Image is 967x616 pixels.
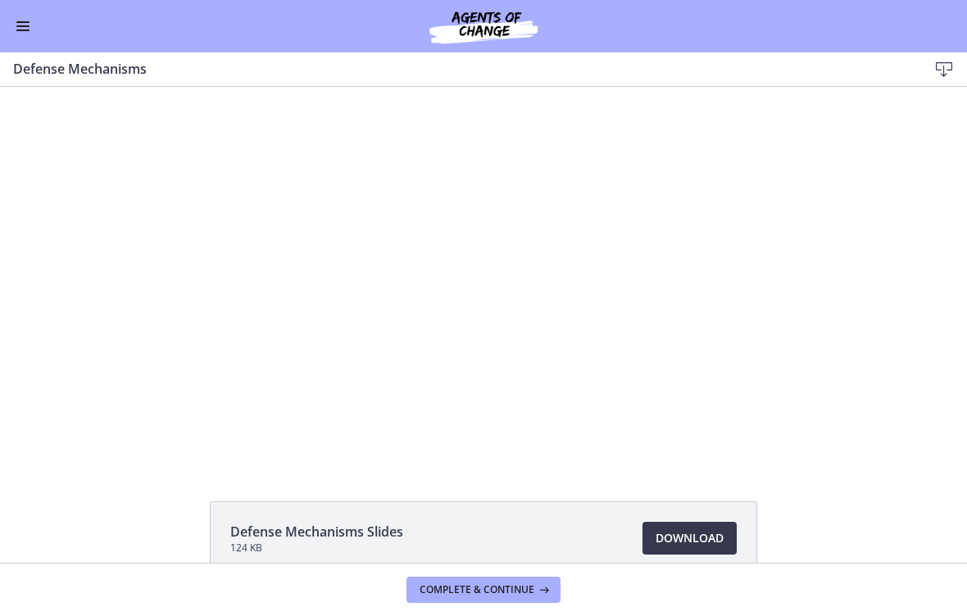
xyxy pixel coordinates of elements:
[406,577,561,603] button: Complete & continue
[230,541,403,555] span: 124 KB
[13,59,901,79] h3: Defense Mechanisms
[13,16,33,36] button: Enable menu
[420,583,534,596] span: Complete & continue
[642,522,737,555] a: Download
[656,528,724,548] span: Download
[230,522,403,541] span: Defense Mechanisms Slides
[385,7,582,46] img: Agents of Change Social Work Test Prep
